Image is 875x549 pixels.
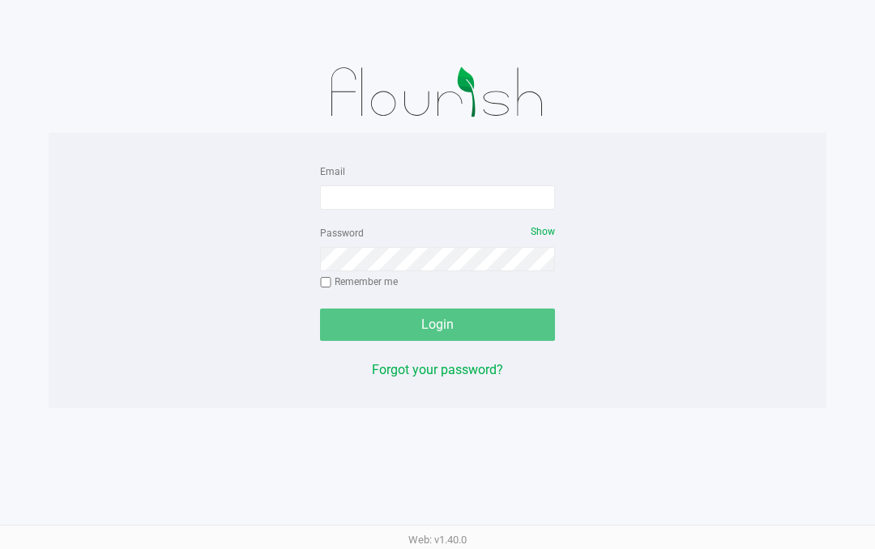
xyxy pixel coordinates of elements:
label: Password [320,226,364,240]
label: Email [320,164,345,179]
input: Remember me [320,277,331,288]
span: Web: v1.40.0 [408,534,467,546]
button: Forgot your password? [372,360,503,380]
label: Remember me [320,274,398,289]
span: Show [531,226,555,237]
